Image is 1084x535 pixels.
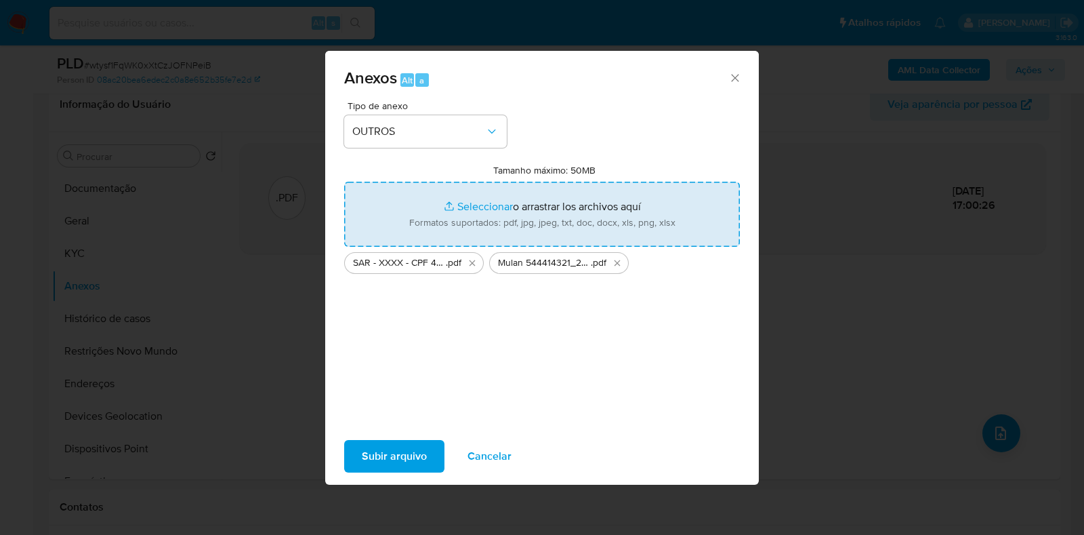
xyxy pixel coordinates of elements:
[609,255,625,271] button: Eliminar Mulan 544414321_2025_10_09_14_14_02 - Resumen TX.pdf
[344,115,507,148] button: OUTROS
[591,256,606,270] span: .pdf
[419,74,424,87] span: a
[467,441,512,471] span: Cancelar
[353,256,446,270] span: SAR - XXXX - CPF 41577831829 - [PERSON_NAME]
[344,247,740,274] ul: Archivos seleccionados
[464,255,480,271] button: Eliminar SAR - XXXX - CPF 41577831829 - RICHARD WESLEY SANTOS DA SILVA.pdf
[498,256,591,270] span: Mulan 544414321_2025_10_09_14_14_02 - Resumen [GEOGRAPHIC_DATA]
[493,164,596,176] label: Tamanho máximo: 50MB
[352,125,485,138] span: OUTROS
[348,101,510,111] span: Tipo de anexo
[344,440,444,473] button: Subir arquivo
[450,440,529,473] button: Cancelar
[446,256,461,270] span: .pdf
[728,71,741,83] button: Cerrar
[402,74,413,87] span: Alt
[362,441,427,471] span: Subir arquivo
[344,66,397,90] span: Anexos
